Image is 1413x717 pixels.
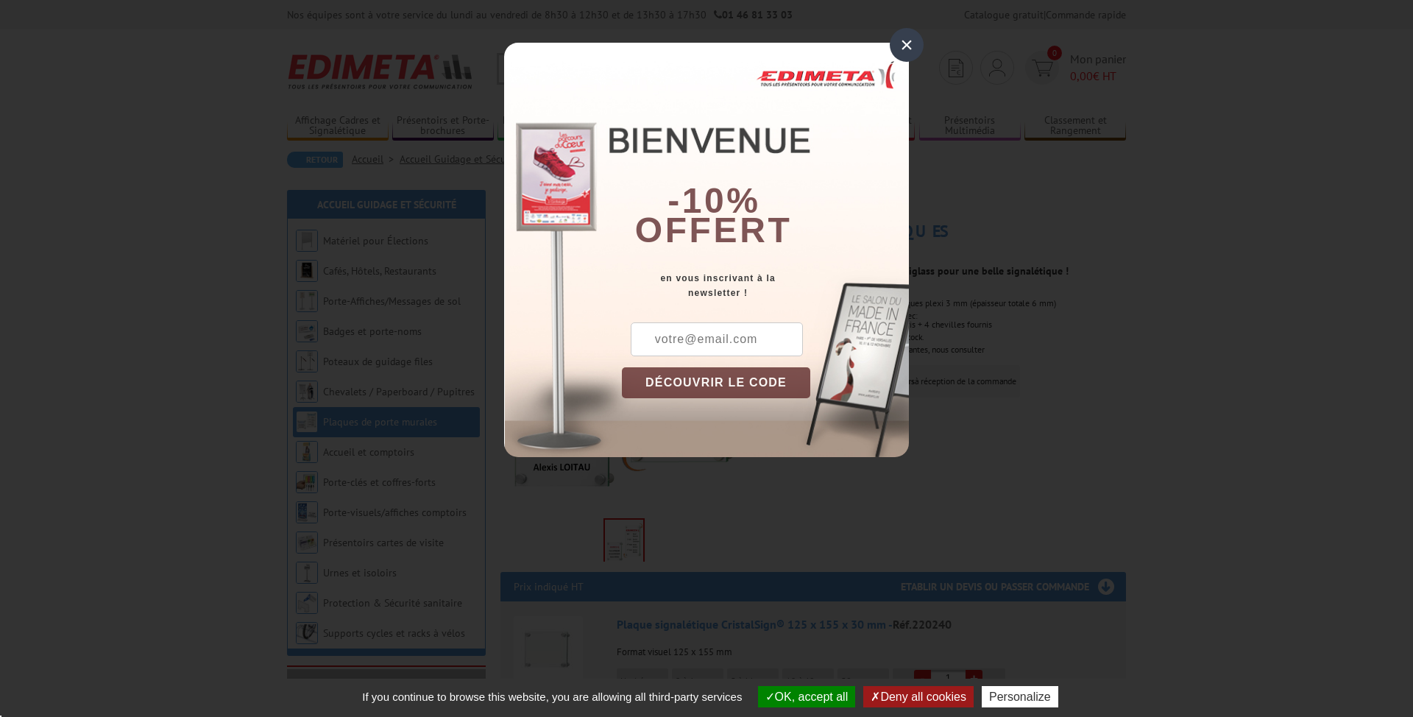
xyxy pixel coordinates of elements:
font: offert [635,211,793,250]
button: Deny all cookies [863,686,974,707]
b: -10% [667,181,760,220]
span: If you continue to browse this website, you are allowing all third-party services [355,690,749,703]
input: votre@email.com [631,322,803,356]
button: OK, accept all [758,686,856,707]
button: DÉCOUVRIR LE CODE [622,367,810,398]
button: Personalize (modal window) [982,686,1058,707]
div: en vous inscrivant à la newsletter ! [622,271,909,300]
div: × [890,28,924,62]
